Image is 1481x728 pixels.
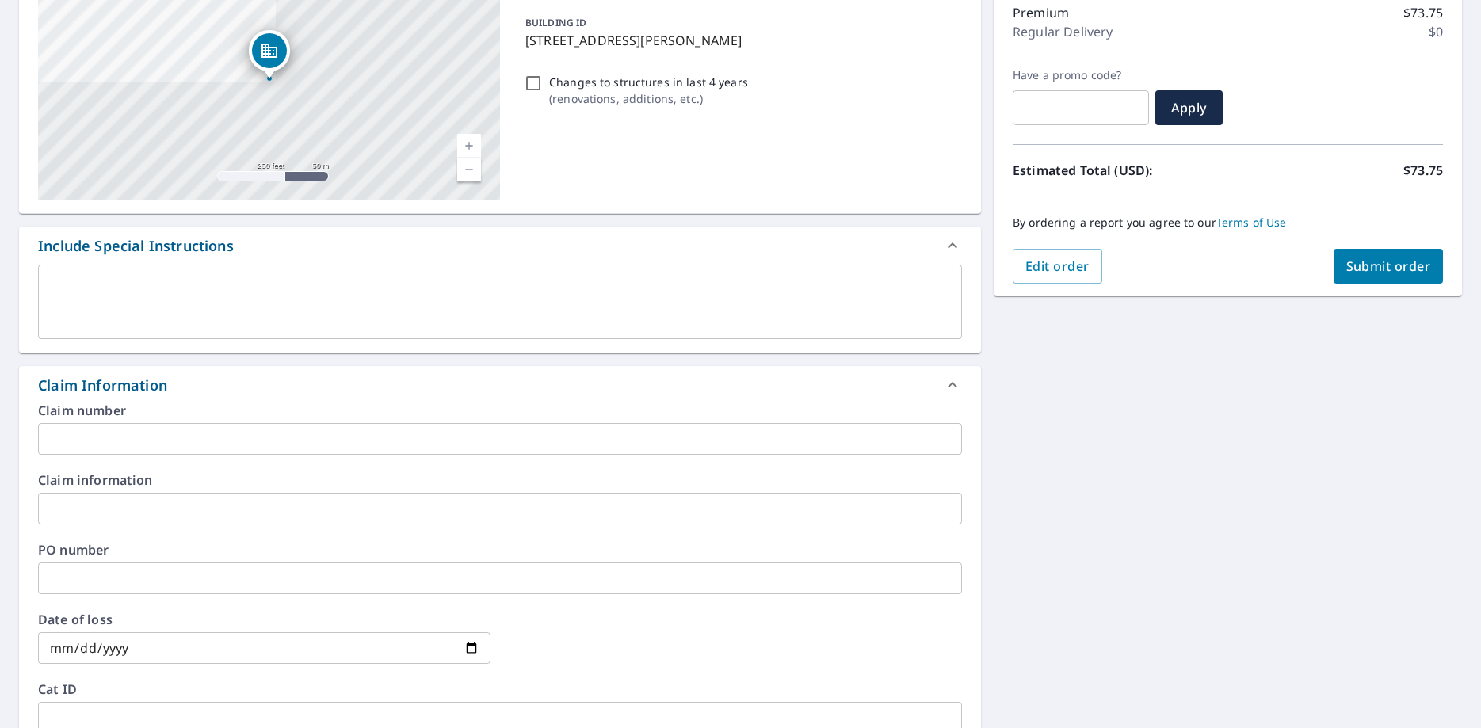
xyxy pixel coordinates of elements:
[1025,257,1090,275] span: Edit order
[19,366,981,404] div: Claim Information
[1168,99,1210,116] span: Apply
[549,90,748,107] p: ( renovations, additions, etc. )
[457,134,481,158] a: Current Level 17, Zoom In
[38,375,167,396] div: Claim Information
[38,404,962,417] label: Claim number
[1403,3,1443,22] p: $73.75
[1334,249,1444,284] button: Submit order
[1403,161,1443,180] p: $73.75
[249,30,290,79] div: Dropped pin, building 1, Commercial property, 171 N Milton St Cambridge City, IN 47327
[1013,68,1149,82] label: Have a promo code?
[38,474,962,486] label: Claim information
[525,16,586,29] p: BUILDING ID
[1216,215,1287,230] a: Terms of Use
[38,613,490,626] label: Date of loss
[1013,249,1102,284] button: Edit order
[1013,22,1113,41] p: Regular Delivery
[38,683,962,696] label: Cat ID
[549,74,748,90] p: Changes to structures in last 4 years
[1013,161,1228,180] p: Estimated Total (USD):
[1155,90,1223,125] button: Apply
[19,227,981,265] div: Include Special Instructions
[457,158,481,181] a: Current Level 17, Zoom Out
[1013,215,1443,230] p: By ordering a report you agree to our
[38,235,234,257] div: Include Special Instructions
[38,543,962,556] label: PO number
[1013,3,1069,22] p: Premium
[1429,22,1443,41] p: $0
[1346,257,1431,275] span: Submit order
[525,31,956,50] p: [STREET_ADDRESS][PERSON_NAME]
